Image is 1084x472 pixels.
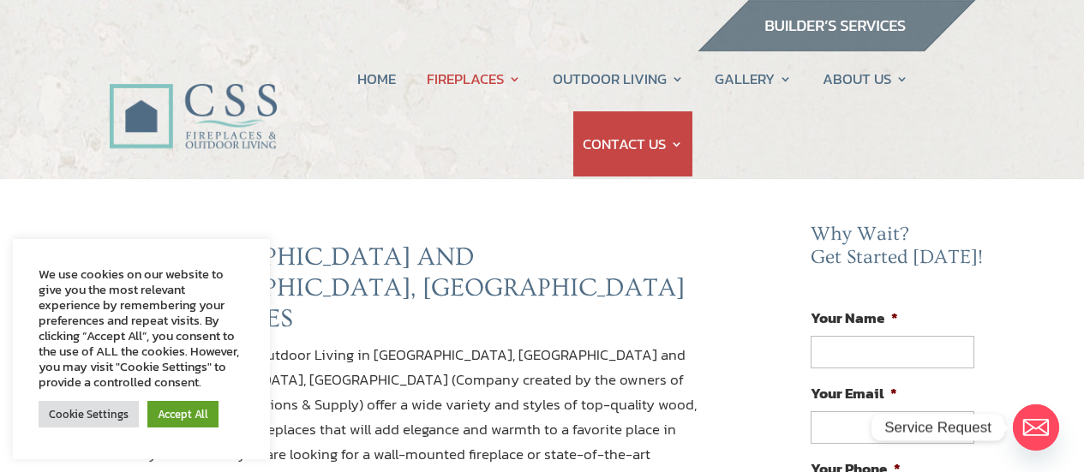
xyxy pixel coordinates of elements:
a: FIREPLACES [427,46,521,111]
h2: [GEOGRAPHIC_DATA] AND [GEOGRAPHIC_DATA], [GEOGRAPHIC_DATA] FIREPLACES [148,242,698,343]
a: Cookie Settings [39,401,139,427]
div: We use cookies on our website to give you the most relevant experience by remembering your prefer... [39,266,244,390]
a: builder services construction supply [697,35,976,57]
a: GALLERY [715,46,792,111]
a: ABOUT US [823,46,908,111]
a: OUTDOOR LIVING [553,46,684,111]
h2: Why Wait? Get Started [DATE]! [811,223,987,278]
a: HOME [357,46,396,111]
label: Your Name [811,308,898,327]
img: CSS Fireplaces & Outdoor Living (Formerly Construction Solutions & Supply)- Jacksonville Ormond B... [109,38,278,158]
a: Accept All [147,401,219,427]
label: Your Email [811,384,897,403]
a: Email [1013,404,1059,451]
a: CONTACT US [583,111,683,176]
